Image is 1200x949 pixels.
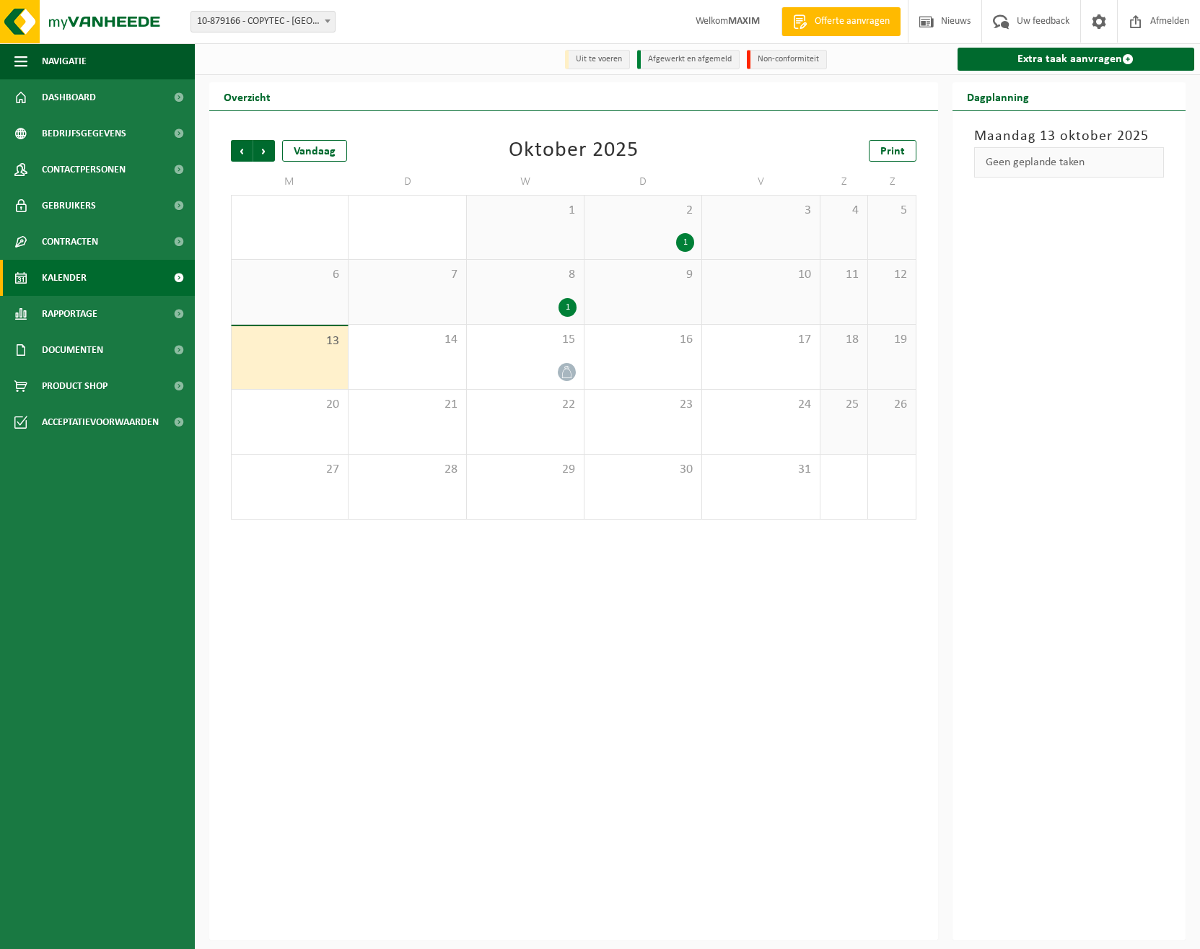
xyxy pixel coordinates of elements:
[239,462,341,478] span: 27
[42,368,108,404] span: Product Shop
[349,169,466,195] td: D
[952,82,1043,110] h2: Dagplanning
[880,146,905,157] span: Print
[728,16,760,27] strong: MAXIM
[592,397,694,413] span: 23
[637,50,740,69] li: Afgewerkt en afgemeld
[42,260,87,296] span: Kalender
[42,79,96,115] span: Dashboard
[356,267,458,283] span: 7
[253,140,275,162] span: Volgende
[869,140,916,162] a: Print
[875,267,908,283] span: 12
[875,397,908,413] span: 26
[231,169,349,195] td: M
[828,397,860,413] span: 25
[42,115,126,152] span: Bedrijfsgegevens
[42,332,103,368] span: Documenten
[231,140,253,162] span: Vorige
[282,140,347,162] div: Vandaag
[356,397,458,413] span: 21
[42,152,126,188] span: Contactpersonen
[828,267,860,283] span: 11
[190,11,336,32] span: 10-879166 - COPYTEC - ASSE
[565,50,630,69] li: Uit te voeren
[467,169,584,195] td: W
[828,203,860,219] span: 4
[239,267,341,283] span: 6
[875,332,908,348] span: 19
[356,462,458,478] span: 28
[356,332,458,348] span: 14
[559,298,577,317] div: 1
[709,203,812,219] span: 3
[592,332,694,348] span: 16
[811,14,893,29] span: Offerte aanvragen
[820,169,868,195] td: Z
[958,48,1194,71] a: Extra taak aanvragen
[974,147,1164,178] div: Geen geplande taken
[875,203,908,219] span: 5
[42,188,96,224] span: Gebruikers
[702,169,820,195] td: V
[974,126,1164,147] h3: Maandag 13 oktober 2025
[42,296,97,332] span: Rapportage
[709,267,812,283] span: 10
[592,203,694,219] span: 2
[42,43,87,79] span: Navigatie
[509,140,639,162] div: Oktober 2025
[239,397,341,413] span: 20
[584,169,702,195] td: D
[191,12,335,32] span: 10-879166 - COPYTEC - ASSE
[42,224,98,260] span: Contracten
[676,233,694,252] div: 1
[747,50,827,69] li: Non-conformiteit
[709,397,812,413] span: 24
[592,462,694,478] span: 30
[474,462,577,478] span: 29
[474,397,577,413] span: 22
[709,332,812,348] span: 17
[709,462,812,478] span: 31
[474,267,577,283] span: 8
[239,333,341,349] span: 13
[781,7,901,36] a: Offerte aanvragen
[868,169,916,195] td: Z
[474,332,577,348] span: 15
[828,332,860,348] span: 18
[209,82,285,110] h2: Overzicht
[592,267,694,283] span: 9
[474,203,577,219] span: 1
[42,404,159,440] span: Acceptatievoorwaarden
